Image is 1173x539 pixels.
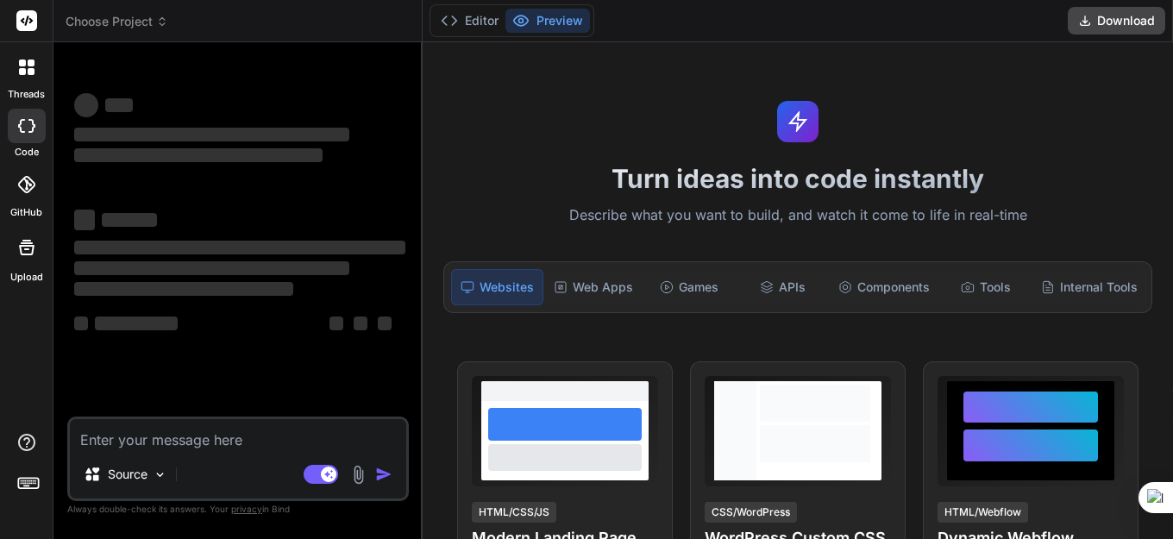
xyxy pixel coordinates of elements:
[74,148,323,162] span: ‌
[153,467,167,482] img: Pick Models
[67,501,409,517] p: Always double-check its answers. Your in Bind
[108,466,147,483] p: Source
[433,163,1163,194] h1: Turn ideas into code instantly
[74,261,349,275] span: ‌
[1068,7,1165,34] button: Download
[433,204,1163,227] p: Describe what you want to build, and watch it come to life in real-time
[10,270,43,285] label: Upload
[378,317,392,330] span: ‌
[505,9,590,33] button: Preview
[102,213,157,227] span: ‌
[74,241,405,254] span: ‌
[643,269,734,305] div: Games
[348,465,368,485] img: attachment
[1034,269,1145,305] div: Internal Tools
[434,9,505,33] button: Editor
[329,317,343,330] span: ‌
[737,269,828,305] div: APIs
[472,502,556,523] div: HTML/CSS/JS
[74,128,349,141] span: ‌
[74,93,98,117] span: ‌
[940,269,1031,305] div: Tools
[451,269,543,305] div: Websites
[8,87,45,102] label: threads
[15,145,39,160] label: code
[705,502,797,523] div: CSS/WordPress
[74,210,95,230] span: ‌
[231,504,262,514] span: privacy
[938,502,1028,523] div: HTML/Webflow
[831,269,937,305] div: Components
[10,205,42,220] label: GitHub
[66,13,168,30] span: Choose Project
[105,98,133,112] span: ‌
[95,317,178,330] span: ‌
[547,269,640,305] div: Web Apps
[375,466,392,483] img: icon
[74,317,88,330] span: ‌
[354,317,367,330] span: ‌
[74,282,293,296] span: ‌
